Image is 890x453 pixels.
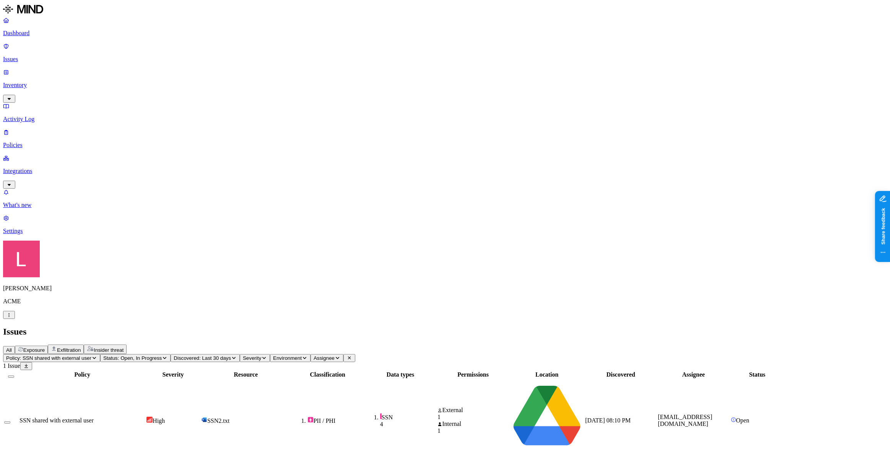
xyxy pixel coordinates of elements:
a: Settings [3,215,887,235]
img: severity-high.svg [146,417,153,423]
img: pii-line.svg [380,413,382,419]
p: Activity Log [3,116,887,123]
img: microsoft-word.svg [201,417,207,423]
h2: Issues [3,327,887,337]
span: SSN2.txt [207,417,229,424]
button: Select all [8,375,14,378]
div: 4 [380,421,436,428]
div: Internal [438,421,509,427]
a: MIND [3,3,887,17]
span: All [6,347,12,353]
p: Settings [3,228,887,235]
a: Integrations [3,155,887,188]
div: Policy [20,371,145,378]
img: MIND [3,3,43,15]
p: What's new [3,202,887,209]
a: Activity Log [3,103,887,123]
span: 1 Issue [3,362,20,369]
span: Status: Open, In Progress [103,355,162,361]
div: PII / PHI [308,417,363,424]
img: status-open.svg [731,417,736,422]
div: 1 [438,414,509,421]
p: Dashboard [3,30,887,37]
img: pii.svg [308,417,314,423]
span: Severity [243,355,261,361]
button: Select row [4,421,10,424]
span: [EMAIL_ADDRESS][DOMAIN_NAME] [658,414,712,427]
a: Inventory [3,69,887,102]
span: Assignee [314,355,335,361]
span: Environment [273,355,302,361]
span: High [153,417,165,424]
div: Location [510,371,584,378]
p: Policies [3,142,887,149]
span: Policy: SSN shared with external user [6,355,91,361]
p: Integrations [3,168,887,175]
div: External [438,407,509,414]
a: Issues [3,43,887,63]
div: Resource [201,371,291,378]
div: Severity [146,371,200,378]
div: 1 [438,427,509,434]
span: [DATE] 08:10 PM [585,417,631,424]
img: google-drive.svg [510,380,584,453]
a: What's new [3,189,887,209]
span: Discovered: Last 30 days [174,355,231,361]
span: Open [736,417,750,424]
p: ACME [3,298,887,305]
a: Dashboard [3,17,887,37]
div: Classification [292,371,363,378]
p: Issues [3,56,887,63]
div: Permissions [438,371,509,378]
div: SSN [380,413,436,421]
span: Exposure [23,347,45,353]
div: Discovered [585,371,656,378]
p: Inventory [3,82,887,89]
div: Assignee [658,371,729,378]
span: SSN shared with external user [20,417,94,424]
a: Policies [3,129,887,149]
div: Data types [365,371,436,378]
div: Status [731,371,784,378]
span: Exfiltration [57,347,81,353]
img: Landen Brown [3,241,40,277]
span: Insider threat [94,347,124,353]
